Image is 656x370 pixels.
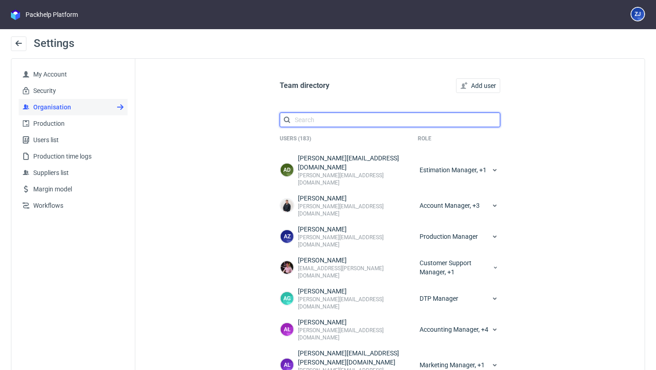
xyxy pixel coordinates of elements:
span: Add user [471,82,496,89]
span: My Account [30,70,124,79]
a: Organisation [19,99,128,115]
figcaption: AŁ [281,323,293,336]
span: [PERSON_NAME][EMAIL_ADDRESS][DOMAIN_NAME] [298,234,418,248]
span: [PERSON_NAME] [298,287,418,296]
div: Account Manager, +3 [418,194,501,217]
figcaption: AZ [281,230,293,243]
img: Aleks Ziemkowski [281,261,293,274]
a: My Account [19,66,128,82]
div: DTP Manager [418,287,501,310]
div: Packhelp Platform [26,10,78,19]
span: Role [418,134,501,143]
a: Production time logs [19,148,128,164]
a: Suppliers list [19,164,128,181]
span: [PERSON_NAME][EMAIL_ADDRESS][PERSON_NAME][DOMAIN_NAME] [298,349,418,367]
span: Users list [30,135,124,144]
span: [PERSON_NAME][EMAIL_ADDRESS][DOMAIN_NAME] [298,203,418,217]
button: Add user [456,78,500,93]
span: Security [30,86,124,95]
span: Settings [34,37,74,50]
figcaption: ZJ [631,8,644,21]
a: Security [19,82,128,99]
span: [PERSON_NAME][EMAIL_ADDRESS][DOMAIN_NAME] [298,172,418,186]
a: Users list [19,132,128,148]
img: Adrian Margula [281,199,293,212]
span: Users (183) [280,134,418,143]
div: Production Manager [418,225,501,248]
span: Production [30,119,124,128]
a: Margin model [19,181,128,197]
div: Estimation Manager, +1 [418,154,501,186]
span: [PERSON_NAME][EMAIL_ADDRESS][DOMAIN_NAME] [298,154,418,172]
input: Search [280,113,500,127]
span: [PERSON_NAME][EMAIL_ADDRESS][DOMAIN_NAME] [298,296,418,310]
span: [PERSON_NAME] [298,225,418,234]
span: Workflows [30,201,124,210]
span: Production time logs [30,152,124,161]
a: Packhelp Platform [11,10,78,20]
figcaption: ad [281,164,293,176]
figcaption: AG [281,292,293,305]
span: Suppliers list [30,168,124,177]
p: Team directory [276,81,333,91]
span: [PERSON_NAME] [298,256,418,265]
span: [EMAIL_ADDRESS][PERSON_NAME][DOMAIN_NAME] [298,265,418,279]
a: Workflows [19,197,128,214]
a: Production [19,115,128,132]
div: Accounting Manager, +4 [418,318,501,341]
span: [PERSON_NAME][EMAIL_ADDRESS][DOMAIN_NAME] [298,327,418,341]
span: [PERSON_NAME] [298,194,418,203]
span: Margin model [30,185,124,194]
div: Customer Support Manager, +1 [418,256,501,279]
span: Organisation [30,103,124,112]
span: [PERSON_NAME] [298,318,418,327]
